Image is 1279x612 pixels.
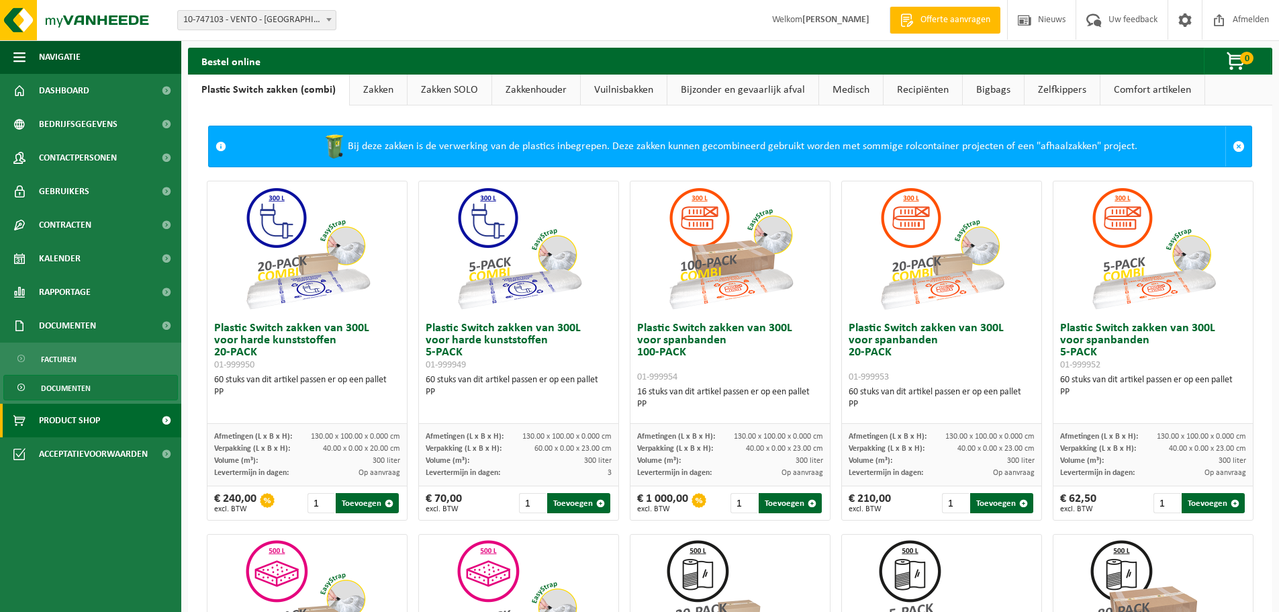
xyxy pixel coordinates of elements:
[408,75,491,105] a: Zakken SOLO
[3,346,178,371] a: Facturen
[39,275,91,309] span: Rapportage
[321,133,348,160] img: WB-0240-HPE-GN-50.png
[637,469,712,477] span: Levertermijn in dagen:
[519,493,547,513] input: 1
[214,433,292,441] span: Afmetingen (L x B x H):
[637,386,823,410] div: 16 stuks van dit artikel passen er op een pallet
[1060,433,1138,441] span: Afmetingen (L x B x H):
[39,107,117,141] span: Bedrijfsgegevens
[1182,493,1245,513] button: Toevoegen
[637,433,715,441] span: Afmetingen (L x B x H):
[1204,469,1246,477] span: Op aanvraag
[373,457,400,465] span: 300 liter
[534,445,612,453] span: 60.00 x 0.00 x 23.00 cm
[796,457,823,465] span: 300 liter
[917,13,994,27] span: Offerte aanvragen
[849,445,925,453] span: Verpakking (L x B x H):
[1060,386,1246,398] div: PP
[637,372,677,382] span: 01-999954
[1153,493,1181,513] input: 1
[214,445,290,453] span: Verpakking (L x B x H):
[849,398,1035,410] div: PP
[667,75,818,105] a: Bijzonder en gevaarlijk afval
[39,40,81,74] span: Navigatie
[39,404,100,437] span: Product Shop
[1240,52,1253,64] span: 0
[1060,445,1136,453] span: Verpakking (L x B x H):
[890,7,1000,34] a: Offerte aanvragen
[233,126,1225,167] div: Bij deze zakken is de verwerking van de plastics inbegrepen. Deze zakken kunnen gecombineerd gebr...
[970,493,1033,513] button: Toevoegen
[41,347,77,372] span: Facturen
[547,493,610,513] button: Toevoegen
[359,469,400,477] span: Op aanvraag
[734,433,823,441] span: 130.00 x 100.00 x 0.000 cm
[240,181,375,316] img: 01-999950
[452,181,586,316] img: 01-999949
[963,75,1024,105] a: Bigbags
[1204,48,1271,75] button: 0
[1060,457,1104,465] span: Volume (m³):
[426,469,500,477] span: Levertermijn in dagen:
[426,493,462,513] div: € 70,00
[426,445,502,453] span: Verpakking (L x B x H):
[214,360,254,370] span: 01-999950
[214,493,256,513] div: € 240,00
[39,437,148,471] span: Acceptatievoorwaarden
[849,386,1035,410] div: 60 stuks van dit artikel passen er op een pallet
[1060,374,1246,398] div: 60 stuks van dit artikel passen er op een pallet
[849,433,927,441] span: Afmetingen (L x B x H):
[336,493,399,513] button: Toevoegen
[426,433,504,441] span: Afmetingen (L x B x H):
[39,208,91,242] span: Contracten
[214,457,258,465] span: Volume (m³):
[39,175,89,208] span: Gebruikers
[663,181,798,316] img: 01-999954
[188,75,349,105] a: Plastic Switch zakken (combi)
[746,445,823,453] span: 40.00 x 0.00 x 23.00 cm
[426,457,469,465] span: Volume (m³):
[637,505,688,513] span: excl. BTW
[1100,75,1204,105] a: Comfort artikelen
[637,457,681,465] span: Volume (m³):
[1219,457,1246,465] span: 300 liter
[849,457,892,465] span: Volume (m³):
[323,445,400,453] span: 40.00 x 0.00 x 20.00 cm
[41,376,91,401] span: Documenten
[849,493,891,513] div: € 210,00
[1007,457,1035,465] span: 300 liter
[1025,75,1100,105] a: Zelfkippers
[214,386,400,398] div: PP
[1060,505,1096,513] span: excl. BTW
[884,75,962,105] a: Recipiënten
[993,469,1035,477] span: Op aanvraag
[214,469,289,477] span: Levertermijn in dagen:
[1060,469,1135,477] span: Levertermijn in dagen:
[492,75,580,105] a: Zakkenhouder
[1086,181,1221,316] img: 01-999952
[426,374,612,398] div: 60 stuks van dit artikel passen er op een pallet
[849,372,889,382] span: 01-999953
[849,469,923,477] span: Levertermijn in dagen:
[426,322,612,371] h3: Plastic Switch zakken van 300L voor harde kunststoffen 5-PACK
[39,141,117,175] span: Contactpersonen
[214,374,400,398] div: 60 stuks van dit artikel passen er op een pallet
[177,10,336,30] span: 10-747103 - VENTO - OUDENAARDE
[584,457,612,465] span: 300 liter
[849,322,1035,383] h3: Plastic Switch zakken van 300L voor spanbanden 20-PACK
[759,493,822,513] button: Toevoegen
[188,48,274,74] h2: Bestel online
[730,493,758,513] input: 1
[802,15,869,25] strong: [PERSON_NAME]
[307,493,335,513] input: 1
[637,322,823,383] h3: Plastic Switch zakken van 300L voor spanbanden 100-PACK
[1225,126,1251,167] a: Sluit melding
[637,398,823,410] div: PP
[945,433,1035,441] span: 130.00 x 100.00 x 0.000 cm
[311,433,400,441] span: 130.00 x 100.00 x 0.000 cm
[875,181,1009,316] img: 01-999953
[350,75,407,105] a: Zakken
[1060,493,1096,513] div: € 62,50
[942,493,969,513] input: 1
[178,11,336,30] span: 10-747103 - VENTO - OUDENAARDE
